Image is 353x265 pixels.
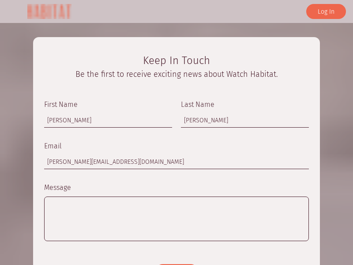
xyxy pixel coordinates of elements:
[181,99,309,110] label: Last Name
[40,53,313,68] div: Keep In Touch
[40,68,313,80] div: Be the first to receive exciting news about Watch Habitat.
[306,4,346,19] button: Log In
[44,141,309,151] label: Email
[44,182,309,193] label: Message
[44,99,172,110] label: First Name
